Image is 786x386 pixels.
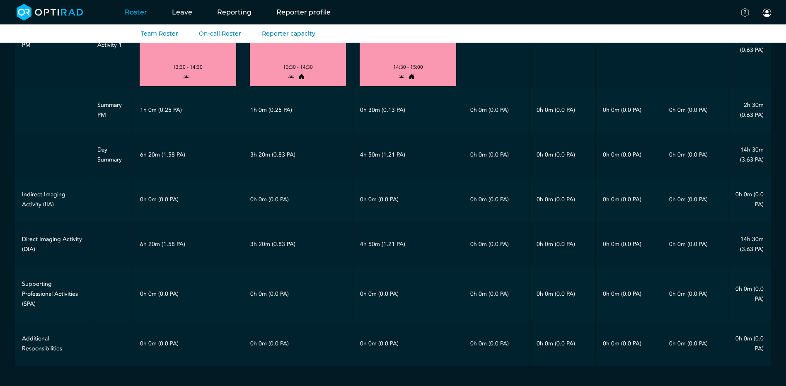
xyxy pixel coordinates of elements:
[243,267,353,321] td: 0h 0m (0.0 PA)
[728,2,771,88] td: 2h 30m (0.63 PA)
[407,73,416,81] i: working from home
[463,321,529,366] td: 0h 0m (0.0 PA)
[353,222,463,267] td: 4h 50m (1.21 PA)
[529,267,595,321] td: 0h 0m (0.0 PA)
[728,88,771,133] td: 2h 30m (0.63 PA)
[595,267,662,321] td: 0h 0m (0.0 PA)
[243,222,353,267] td: 3h 20m (0.83 PA)
[595,133,662,177] td: 0h 0m (0.0 PA)
[15,177,90,222] td: Indirect Imaging Activity (IIA)
[662,88,728,133] td: 0h 0m (0.0 PA)
[182,73,191,81] i: open to allocation
[463,88,529,133] td: 0h 0m (0.0 PA)
[662,267,728,321] td: 0h 0m (0.0 PA)
[15,2,90,88] td: PM
[728,177,771,222] td: 0h 0m (0.0 PA)
[133,133,243,177] td: 6h 20m (1.58 PA)
[90,2,133,88] td: Activity 1
[397,73,406,81] i: open to allocation
[297,73,306,81] i: working from home
[243,321,353,366] td: 0h 0m (0.0 PA)
[595,321,662,366] td: 0h 0m (0.0 PA)
[595,222,662,267] td: 0h 0m (0.0 PA)
[529,222,595,267] td: 0h 0m (0.0 PA)
[595,88,662,133] td: 0h 0m (0.0 PA)
[133,222,243,267] td: 6h 20m (1.58 PA)
[141,30,178,37] a: Team Roster
[199,30,241,37] a: On-call Roster
[353,267,463,321] td: 0h 0m (0.0 PA)
[595,177,662,222] td: 0h 0m (0.0 PA)
[662,222,728,267] td: 0h 0m (0.0 PA)
[15,267,90,321] td: Supporting Professional Activities (SPA)
[133,88,243,133] td: 1h 0m (0.25 PA)
[529,88,595,133] td: 0h 0m (0.0 PA)
[287,73,296,81] i: open to allocation
[243,177,353,222] td: 0h 0m (0.0 PA)
[529,133,595,177] td: 0h 0m (0.0 PA)
[353,321,463,366] td: 0h 0m (0.0 PA)
[662,133,728,177] td: 0h 0m (0.0 PA)
[728,321,771,366] td: 0h 0m (0.0 PA)
[133,177,243,222] td: 0h 0m (0.0 PA)
[728,133,771,177] td: 14h 30m (3.63 PA)
[728,267,771,321] td: 0h 0m (0.0 PA)
[463,222,529,267] td: 0h 0m (0.0 PA)
[17,4,83,21] img: brand-opti-rad-logos-blue-and-white-d2f68631ba2948856bd03f2d395fb146ddc8fb01b4b6e9315ea85fa773367...
[353,177,463,222] td: 0h 0m (0.0 PA)
[133,321,243,366] td: 0h 0m (0.0 PA)
[243,133,353,177] td: 3h 20m (0.83 PA)
[283,62,313,72] div: 13:30 - 14:30
[133,267,243,321] td: 0h 0m (0.0 PA)
[353,133,463,177] td: 4h 50m (1.21 PA)
[529,321,595,366] td: 0h 0m (0.0 PA)
[243,88,353,133] td: 1h 0m (0.25 PA)
[173,62,203,72] div: 13:30 - 14:30
[90,133,133,177] td: Day Summary
[662,177,728,222] td: 0h 0m (0.0 PA)
[662,321,728,366] td: 0h 0m (0.0 PA)
[529,177,595,222] td: 0h 0m (0.0 PA)
[728,222,771,267] td: 14h 30m (3.63 PA)
[393,62,423,72] div: 14:30 - 15:00
[90,88,133,133] td: Summary PM
[463,133,529,177] td: 0h 0m (0.0 PA)
[463,267,529,321] td: 0h 0m (0.0 PA)
[15,321,90,366] td: Additional Responsibilities
[353,88,463,133] td: 0h 30m (0.13 PA)
[262,30,315,37] a: Reporter capacity
[15,222,90,267] td: Direct Imaging Activity (DIA)
[463,177,529,222] td: 0h 0m (0.0 PA)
